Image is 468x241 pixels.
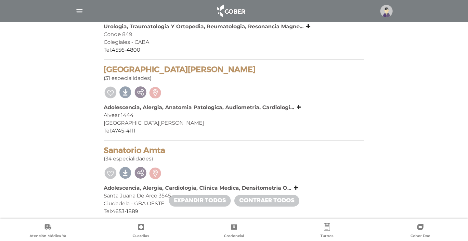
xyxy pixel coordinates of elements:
[104,23,304,30] b: Urologia, Traumatologia Y Ortopedia, Reumatologia, Resonancia Magne...
[104,46,364,54] div: Tel:
[374,223,467,240] a: Cober Doc
[380,5,393,17] img: profile-placeholder.svg
[104,31,364,38] div: Conde 849
[410,234,430,239] span: Cober Doc
[104,119,364,127] div: [GEOGRAPHIC_DATA][PERSON_NAME]
[224,234,244,239] span: Credencial
[104,146,364,163] div: (34 especialidades)
[104,65,364,74] h4: [GEOGRAPHIC_DATA][PERSON_NAME]
[234,195,299,207] a: Contraer todos
[104,146,364,155] h4: Sanatorio Amta
[112,208,138,214] a: 4653-1889
[169,195,231,207] a: Expandir todos
[214,3,248,19] img: logo_cober_home-white.png
[104,111,364,119] div: Alvear 1444
[133,234,149,239] span: Guardias
[1,223,94,240] a: Atención Médica Ya
[320,234,333,239] span: Turnos
[112,47,140,53] a: 4556-4800
[94,223,187,240] a: Guardias
[104,127,364,135] div: Tel:
[104,65,364,82] div: (31 especialidades)
[188,223,280,240] a: Credencial
[280,223,373,240] a: Turnos
[104,185,291,191] b: Adolescencia, Alergia, Cardiologia, Clinica Medica, Densitometria O...
[104,192,364,200] div: Santa Juana De Arco 3545
[104,208,364,215] div: Tel:
[104,38,364,46] div: Colegiales - CABA
[104,104,294,110] b: Adolescencia, Alergia, Anatomia Patologica, Audiometria, Cardiologi...
[112,128,136,134] a: 4745-4111
[30,234,66,239] span: Atención Médica Ya
[75,7,84,15] img: Cober_menu-lines-white.svg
